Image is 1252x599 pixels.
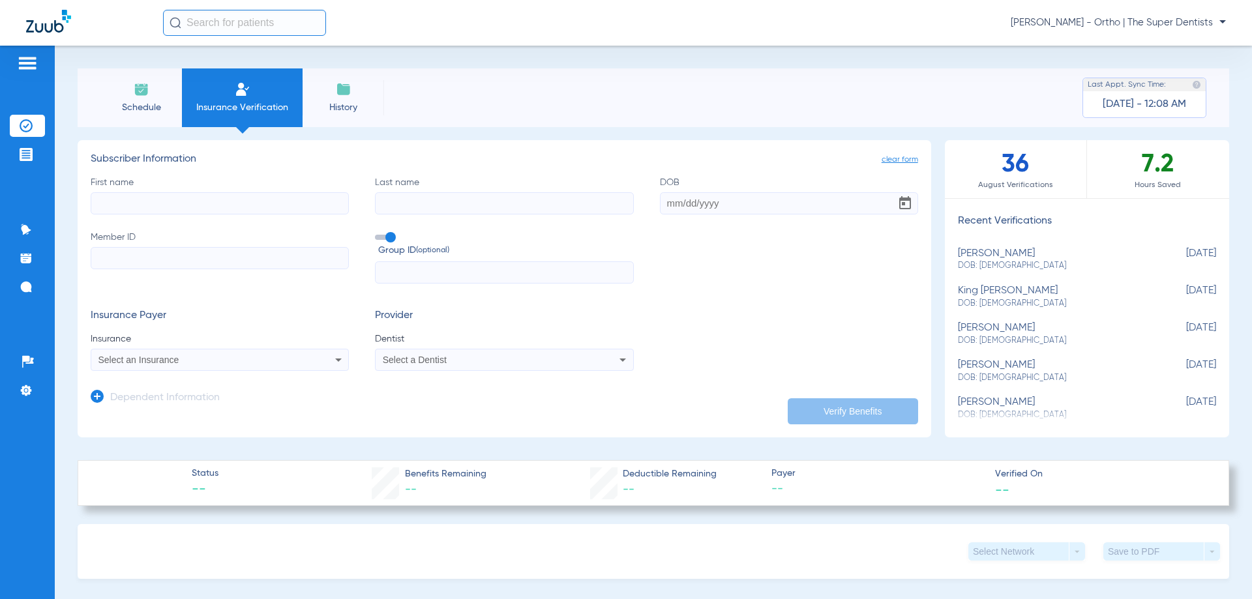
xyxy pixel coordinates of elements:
span: Select an Insurance [98,355,179,365]
img: Schedule [134,81,149,97]
img: Search Icon [170,17,181,29]
input: Search for patients [163,10,326,36]
span: Schedule [110,101,172,114]
button: Open calendar [892,190,918,216]
span: Deductible Remaining [623,467,717,481]
span: Status [192,467,218,480]
span: DOB: [DEMOGRAPHIC_DATA] [958,372,1151,384]
img: Zuub Logo [26,10,71,33]
span: Benefits Remaining [405,467,486,481]
span: [DATE] - 12:08 AM [1103,98,1186,111]
span: August Verifications [945,179,1086,192]
div: [PERSON_NAME] [958,396,1151,420]
span: -- [405,484,417,495]
span: DOB: [DEMOGRAPHIC_DATA] [958,298,1151,310]
span: [DATE] [1151,285,1216,309]
span: DOB: [DEMOGRAPHIC_DATA] [958,335,1151,347]
input: Member ID [91,247,349,269]
span: Verified On [995,467,1208,481]
button: Verify Benefits [788,398,918,424]
span: Hours Saved [1087,179,1229,192]
span: Payer [771,467,984,480]
span: -- [995,482,1009,496]
small: (optional) [416,244,449,257]
h3: Dependent Information [110,392,220,405]
input: DOBOpen calendar [660,192,918,214]
img: last sync help info [1192,80,1201,89]
h3: Recent Verifications [945,215,1229,228]
span: Select a Dentist [383,355,447,365]
span: Insurance [91,332,349,345]
h3: Insurance Payer [91,310,349,323]
span: Group ID [378,244,633,257]
label: Last name [375,176,633,214]
h3: Subscriber Information [91,153,918,166]
img: History [336,81,351,97]
span: History [312,101,374,114]
span: Insurance Verification [192,101,293,114]
img: Manual Insurance Verification [235,81,250,97]
label: DOB [660,176,918,214]
div: 36 [945,140,1087,198]
label: First name [91,176,349,214]
input: First name [91,192,349,214]
span: [DATE] [1151,396,1216,420]
span: Dentist [375,332,633,345]
div: 7.2 [1087,140,1229,198]
span: [DATE] [1151,322,1216,346]
span: DOB: [DEMOGRAPHIC_DATA] [958,260,1151,272]
div: [PERSON_NAME] [958,248,1151,272]
span: [DATE] [1151,248,1216,272]
h3: Provider [375,310,633,323]
div: [PERSON_NAME] [958,359,1151,383]
span: -- [623,484,634,495]
input: Last name [375,192,633,214]
span: -- [192,481,218,499]
span: [DATE] [1151,359,1216,383]
span: -- [771,481,984,497]
span: Last Appt. Sync Time: [1088,78,1166,91]
img: hamburger-icon [17,55,38,71]
div: [PERSON_NAME] [958,322,1151,346]
span: clear form [882,153,918,166]
div: king [PERSON_NAME] [958,285,1151,309]
span: [PERSON_NAME] - Ortho | The Super Dentists [1011,16,1226,29]
label: Member ID [91,231,349,284]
